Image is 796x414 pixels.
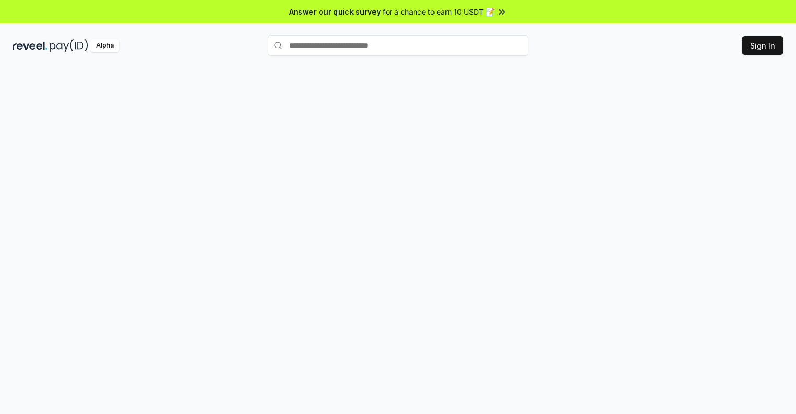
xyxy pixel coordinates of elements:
[50,39,88,52] img: pay_id
[742,36,783,55] button: Sign In
[383,6,495,17] span: for a chance to earn 10 USDT 📝
[13,39,47,52] img: reveel_dark
[289,6,381,17] span: Answer our quick survey
[90,39,119,52] div: Alpha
